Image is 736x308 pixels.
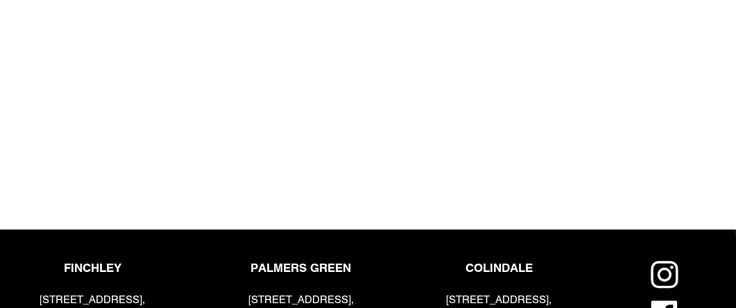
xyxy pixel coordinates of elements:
p: [STREET_ADDRESS], [445,292,554,308]
p: [STREET_ADDRESS], [246,292,355,308]
p: COLINDALE [445,261,554,275]
p: [STREET_ADDRESS], [38,292,147,308]
p: FINCHLEY [38,261,147,275]
p: PALMERS GREEN [246,261,355,275]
